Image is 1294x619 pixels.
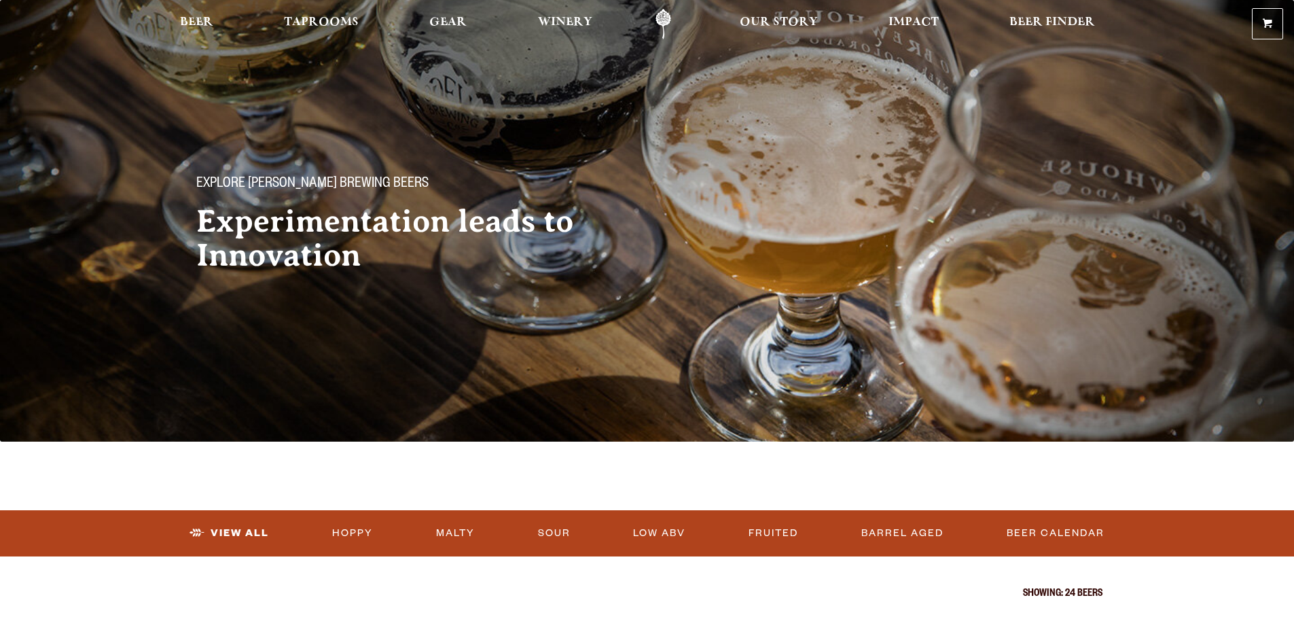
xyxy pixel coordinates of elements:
[196,176,429,194] span: Explore [PERSON_NAME] Brewing Beers
[888,17,939,28] span: Impact
[731,9,827,39] a: Our Story
[284,17,359,28] span: Taprooms
[628,518,691,549] a: Low ABV
[429,17,467,28] span: Gear
[196,205,620,272] h2: Experimentation leads to Innovation
[327,518,378,549] a: Hoppy
[529,9,601,39] a: Winery
[1001,9,1104,39] a: Beer Finder
[1009,17,1095,28] span: Beer Finder
[743,518,804,549] a: Fruited
[192,589,1102,600] p: Showing: 24 Beers
[420,9,475,39] a: Gear
[638,9,689,39] a: Odell Home
[880,9,948,39] a: Impact
[431,518,480,549] a: Malty
[740,17,818,28] span: Our Story
[533,518,576,549] a: Sour
[1001,518,1110,549] a: Beer Calendar
[184,518,274,549] a: View All
[180,17,213,28] span: Beer
[856,518,949,549] a: Barrel Aged
[171,9,222,39] a: Beer
[275,9,367,39] a: Taprooms
[538,17,592,28] span: Winery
